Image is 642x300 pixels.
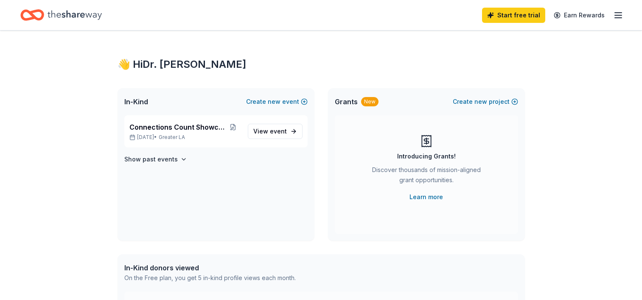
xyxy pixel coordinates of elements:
[20,5,102,25] a: Home
[474,97,487,107] span: new
[124,273,296,283] div: On the Free plan, you get 5 in-kind profile views each month.
[124,154,187,164] button: Show past events
[361,97,378,106] div: New
[129,122,225,132] span: Connections Count Showcase
[369,165,484,189] div: Discover thousands of mission-aligned grant opportunities.
[159,134,185,141] span: Greater LA
[335,97,358,107] span: Grants
[482,8,545,23] a: Start free trial
[268,97,280,107] span: new
[246,97,308,107] button: Createnewevent
[397,151,456,161] div: Introducing Grants!
[253,126,287,136] span: View
[549,8,610,23] a: Earn Rewards
[124,263,296,273] div: In-Kind donors viewed
[409,192,443,202] a: Learn more
[129,134,241,141] p: [DATE] •
[124,97,148,107] span: In-Kind
[453,97,518,107] button: Createnewproject
[248,124,303,139] a: View event
[270,128,287,135] span: event
[118,58,525,71] div: 👋 Hi Dr. [PERSON_NAME]
[124,154,178,164] h4: Show past events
